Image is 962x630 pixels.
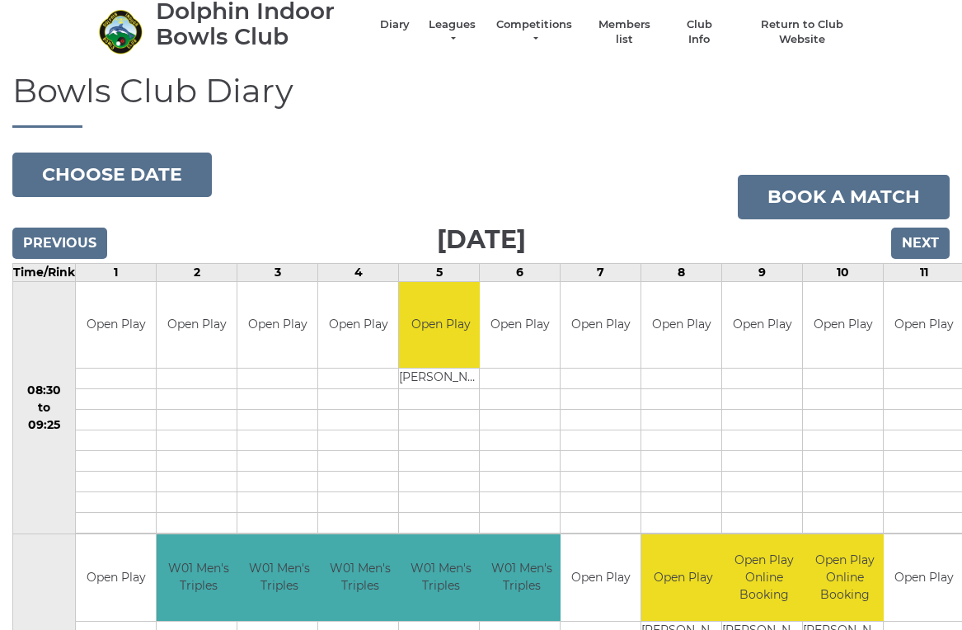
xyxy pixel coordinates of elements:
[561,263,641,281] td: 7
[803,263,884,281] td: 10
[12,228,107,259] input: Previous
[722,534,805,621] td: Open Play Online Booking
[380,17,410,32] a: Diary
[98,9,143,54] img: Dolphin Indoor Bowls Club
[318,282,398,369] td: Open Play
[722,263,803,281] td: 9
[12,73,950,128] h1: Bowls Club Diary
[157,263,237,281] td: 2
[480,282,560,369] td: Open Play
[399,369,482,389] td: [PERSON_NAME]
[561,534,641,621] td: Open Play
[590,17,659,47] a: Members list
[157,534,240,621] td: W01 Men's Triples
[803,534,886,621] td: Open Play Online Booking
[480,534,563,621] td: W01 Men's Triples
[641,282,721,369] td: Open Play
[13,263,76,281] td: Time/Rink
[237,282,317,369] td: Open Play
[318,534,401,621] td: W01 Men's Triples
[739,17,864,47] a: Return to Club Website
[641,534,725,621] td: Open Play
[675,17,723,47] a: Club Info
[426,17,478,47] a: Leagues
[561,282,641,369] td: Open Play
[891,228,950,259] input: Next
[495,17,574,47] a: Competitions
[12,153,212,197] button: Choose date
[237,534,321,621] td: W01 Men's Triples
[399,263,480,281] td: 5
[480,263,561,281] td: 6
[76,282,156,369] td: Open Play
[722,282,802,369] td: Open Play
[13,281,76,534] td: 08:30 to 09:25
[641,263,722,281] td: 8
[803,282,883,369] td: Open Play
[76,534,156,621] td: Open Play
[738,175,950,219] a: Book a match
[76,263,157,281] td: 1
[318,263,399,281] td: 4
[399,282,482,369] td: Open Play
[157,282,237,369] td: Open Play
[399,534,482,621] td: W01 Men's Triples
[237,263,318,281] td: 3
